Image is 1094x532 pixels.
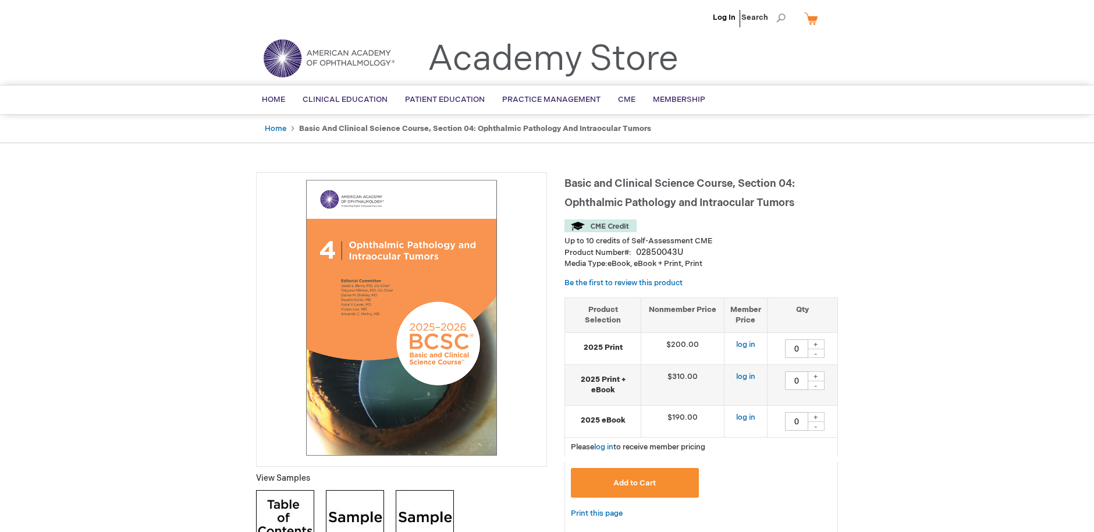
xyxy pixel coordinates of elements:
[736,372,755,381] a: log in
[564,248,631,257] strong: Product Number
[256,473,547,484] p: View Samples
[807,381,825,390] div: -
[767,297,837,332] th: Qty
[713,13,736,22] a: Log In
[571,374,635,396] strong: 2025 Print + eBook
[641,405,724,437] td: $190.00
[428,38,679,80] a: Academy Store
[636,247,683,258] div: 02850043U
[641,364,724,405] td: $310.00
[613,478,656,488] span: Add to Cart
[653,95,705,104] span: Membership
[564,236,838,247] li: Up to 10 credits of Self-Assessment CME
[571,415,635,426] strong: 2025 eBook
[262,95,285,104] span: Home
[785,339,808,358] input: Qty
[641,332,724,364] td: $200.00
[807,339,825,349] div: +
[571,442,705,452] span: Please to receive member pricing
[807,412,825,422] div: +
[571,342,635,353] strong: 2025 Print
[502,95,601,104] span: Practice Management
[564,219,637,232] img: CME Credit
[565,297,641,332] th: Product Selection
[807,349,825,358] div: -
[594,442,613,452] a: log in
[807,421,825,431] div: -
[265,124,286,133] a: Home
[741,6,786,29] span: Search
[564,178,795,209] span: Basic and Clinical Science Course, Section 04: Ophthalmic Pathology and Intraocular Tumors
[785,412,808,431] input: Qty
[785,371,808,390] input: Qty
[571,506,623,521] a: Print this page
[618,95,635,104] span: CME
[303,95,388,104] span: Clinical Education
[564,278,683,288] a: Be the first to review this product
[262,179,541,457] img: Basic and Clinical Science Course, Section 04: Ophthalmic Pathology and Intraocular Tumors
[641,297,724,332] th: Nonmember Price
[564,259,608,268] strong: Media Type:
[724,297,767,332] th: Member Price
[564,258,838,269] p: eBook, eBook + Print, Print
[736,340,755,349] a: log in
[571,468,699,498] button: Add to Cart
[299,124,651,133] strong: Basic and Clinical Science Course, Section 04: Ophthalmic Pathology and Intraocular Tumors
[405,95,485,104] span: Patient Education
[736,413,755,422] a: log in
[807,371,825,381] div: +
